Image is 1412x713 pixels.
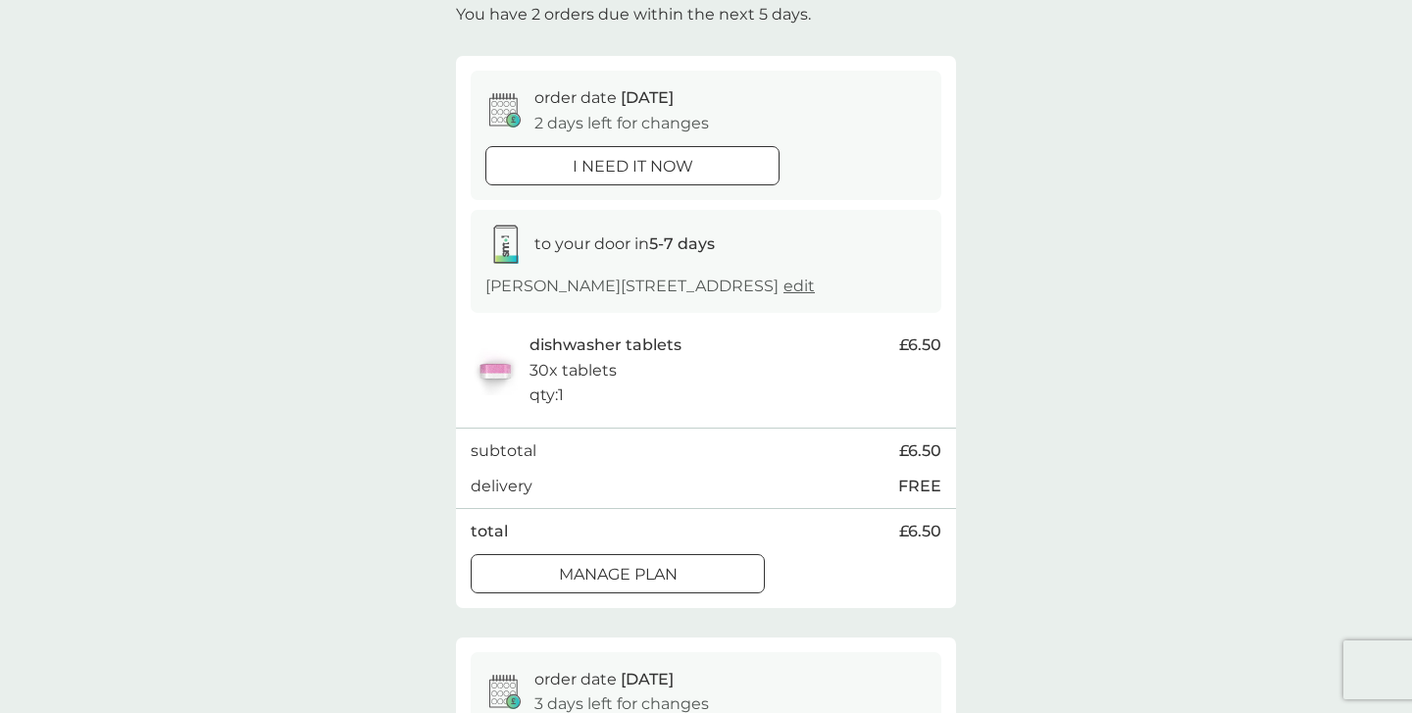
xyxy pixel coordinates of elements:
span: [DATE] [621,670,674,688]
p: 30x tablets [529,358,617,383]
button: Manage plan [471,554,765,593]
span: to your door in [534,234,715,253]
p: You have 2 orders due within the next 5 days. [456,2,811,27]
a: edit [783,277,815,295]
span: £6.50 [899,519,941,544]
p: order date [534,667,674,692]
p: dishwasher tablets [529,332,681,358]
p: i need it now [573,154,693,179]
p: total [471,519,508,544]
p: Manage plan [559,562,678,587]
p: order date [534,85,674,111]
strong: 5-7 days [649,234,715,253]
p: qty : 1 [529,382,564,408]
p: 2 days left for changes [534,111,709,136]
p: FREE [898,474,941,499]
span: [DATE] [621,88,674,107]
p: subtotal [471,438,536,464]
button: i need it now [485,146,780,185]
span: £6.50 [899,332,941,358]
span: £6.50 [899,438,941,464]
p: [PERSON_NAME][STREET_ADDRESS] [485,274,815,299]
p: delivery [471,474,532,499]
